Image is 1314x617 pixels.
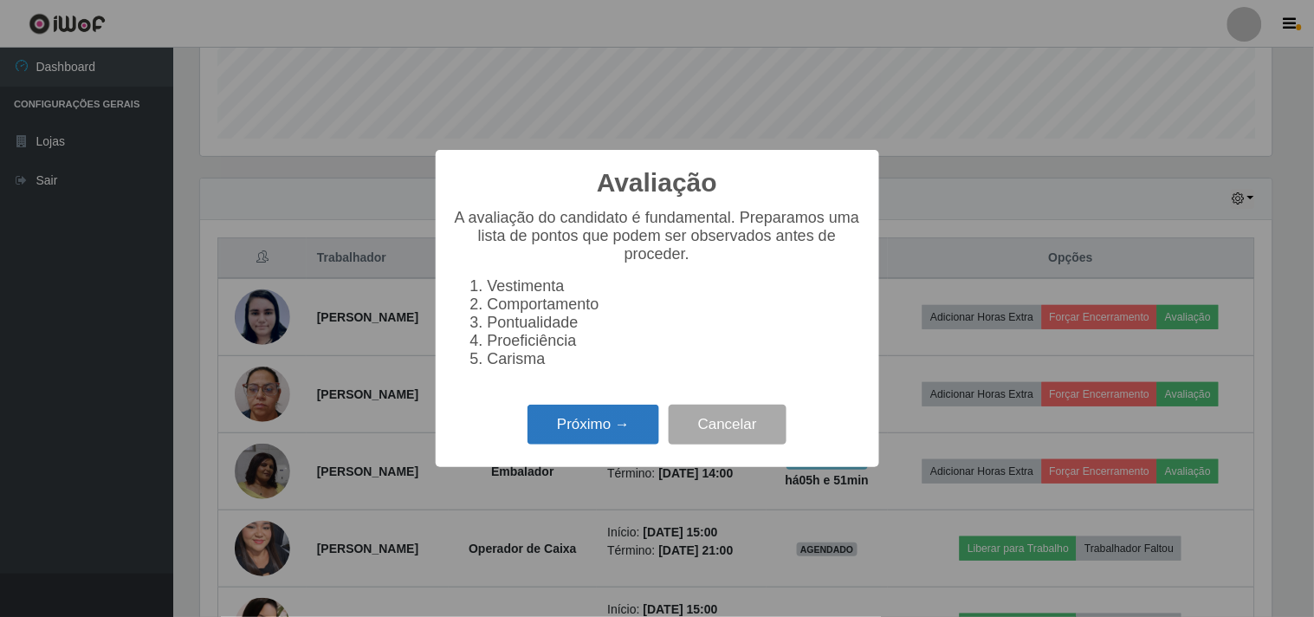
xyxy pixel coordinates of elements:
[669,405,786,445] button: Cancelar
[488,314,862,332] li: Pontualidade
[528,405,659,445] button: Próximo →
[488,296,862,314] li: Comportamento
[488,277,862,296] li: Vestimenta
[488,350,862,368] li: Carisma
[488,332,862,350] li: Proeficiência
[453,209,862,263] p: A avaliação do candidato é fundamental. Preparamos uma lista de pontos que podem ser observados a...
[597,167,717,198] h2: Avaliação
